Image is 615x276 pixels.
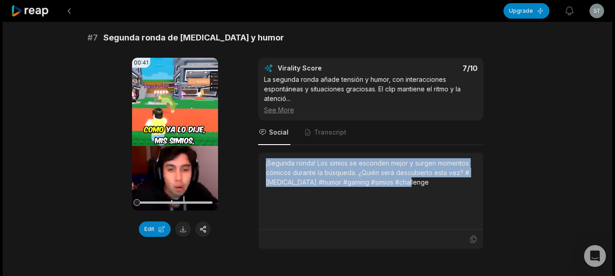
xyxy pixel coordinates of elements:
div: ¡Segunda ronda! Los simios se esconden mejor y surgen momentos cómicos durante la búsqueda. ¿Quié... [266,158,476,187]
div: See More [264,105,478,115]
video: Your browser does not support mp4 format. [132,58,218,211]
span: Transcript [314,128,346,137]
div: Open Intercom Messenger [584,245,606,267]
span: # 7 [87,31,98,44]
button: Edit [139,221,171,237]
span: Social [269,128,289,137]
nav: Tabs [258,120,483,145]
button: Upgrade [503,3,549,19]
div: La segunda ronda añade tensión y humor, con interacciones espontáneas y situaciones graciosas. El... [264,75,478,115]
div: 7 /10 [380,64,478,73]
div: Virality Score [278,64,376,73]
span: Segunda ronda de [MEDICAL_DATA] y humor [103,31,284,44]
